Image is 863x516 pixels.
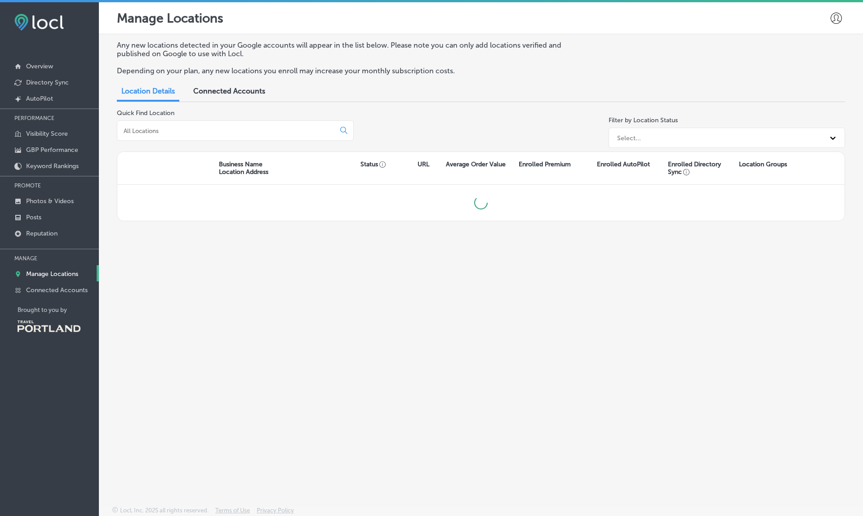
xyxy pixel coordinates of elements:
p: Enrolled Premium [519,160,571,168]
p: Photos & Videos [26,197,74,205]
p: Enrolled Directory Sync [668,160,734,176]
p: Enrolled AutoPilot [597,160,650,168]
p: Keyword Rankings [26,162,79,170]
img: Travel Portland [18,320,80,332]
p: Brought to you by [18,307,99,313]
p: URL [418,160,429,168]
p: GBP Performance [26,146,78,154]
span: Location Details [121,87,175,95]
p: Manage Locations [117,11,223,26]
p: Directory Sync [26,79,69,86]
div: Select... [617,134,641,142]
p: Connected Accounts [26,286,88,294]
p: AutoPilot [26,95,53,102]
span: Connected Accounts [193,87,265,95]
p: Depending on your plan, any new locations you enroll may increase your monthly subscription costs. [117,67,590,75]
p: Reputation [26,230,58,237]
label: Quick Find Location [117,109,174,117]
label: Filter by Location Status [609,116,678,124]
input: All Locations [123,127,333,135]
p: Overview [26,62,53,70]
p: Business Name Location Address [219,160,268,176]
p: Status [360,160,417,168]
img: fda3e92497d09a02dc62c9cd864e3231.png [14,14,64,31]
p: Average Order Value [446,160,506,168]
p: Locl, Inc. 2025 all rights reserved. [120,507,209,514]
p: Visibility Score [26,130,68,138]
p: Manage Locations [26,270,78,278]
p: Posts [26,214,41,221]
p: Any new locations detected in your Google accounts will appear in the list below. Please note you... [117,41,590,58]
p: Location Groups [739,160,787,168]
